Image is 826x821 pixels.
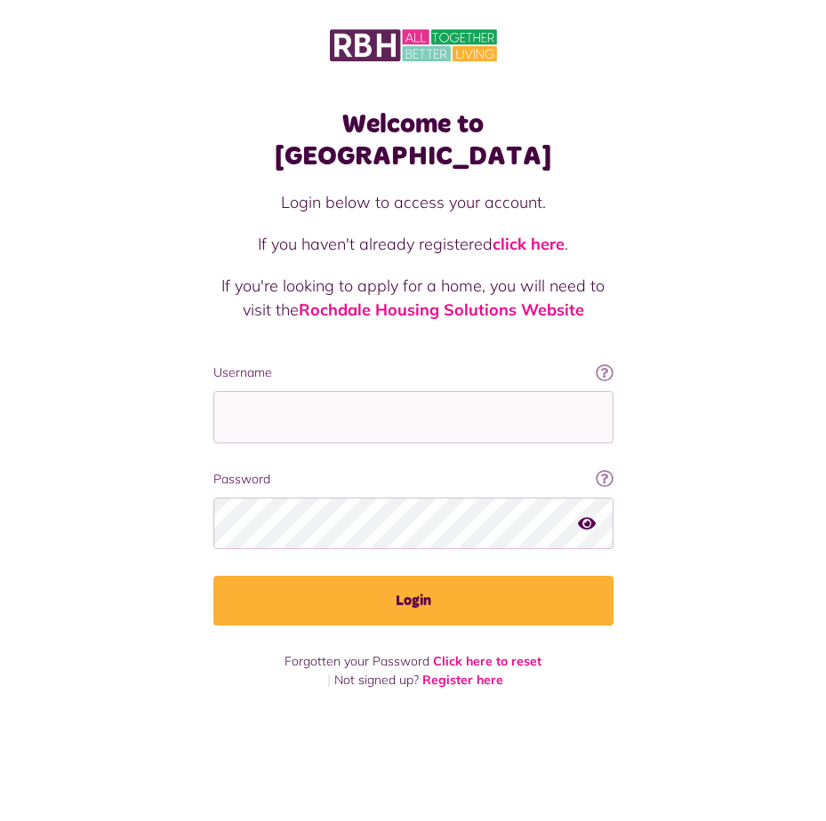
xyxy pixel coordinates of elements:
[213,363,613,382] label: Username
[493,234,565,254] a: click here
[433,653,541,669] a: Click here to reset
[299,299,584,320] a: Rochdale Housing Solutions Website
[213,190,613,214] p: Login below to access your account.
[422,672,503,688] a: Register here
[213,274,613,322] p: If you're looking to apply for a home, you will need to visit the
[330,27,497,64] img: MyRBH
[213,232,613,256] p: If you haven't already registered .
[213,108,613,172] h1: Welcome to [GEOGRAPHIC_DATA]
[213,470,613,489] label: Password
[285,653,429,669] span: Forgotten your Password
[334,672,419,688] span: Not signed up?
[213,576,613,626] button: Login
